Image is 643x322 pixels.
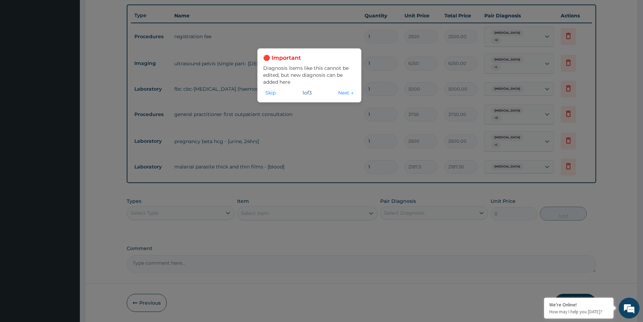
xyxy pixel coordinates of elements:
[336,89,356,97] button: Next →
[263,89,278,97] button: Skip
[263,54,356,62] h3: 🔴 Important
[114,3,131,20] div: Minimize live chat window
[36,39,117,48] div: Chat with us now
[13,35,28,52] img: d_794563401_company_1708531726252_794563401
[302,89,312,96] span: 1 of 3
[263,65,356,85] p: Diagnosis items like this cannot be edited, but new diagnosis can be added here
[40,88,96,158] span: We're online!
[549,302,608,308] div: We're Online!
[3,190,132,214] textarea: Type your message and hit 'Enter'
[549,309,608,315] p: How may I help you today?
